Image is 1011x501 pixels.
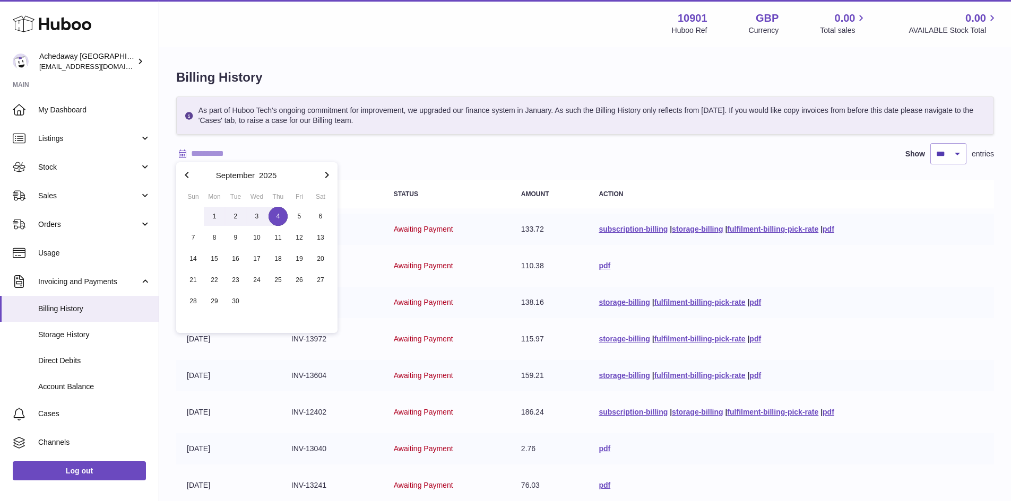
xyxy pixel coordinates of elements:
[310,192,331,201] div: Sat
[599,335,650,343] a: storage-billing
[226,207,245,226] span: 2
[205,249,224,268] span: 15
[204,248,225,269] button: 15
[281,323,383,355] td: INV-13972
[747,371,749,380] span: |
[176,360,281,391] td: [DATE]
[176,69,994,86] h1: Billing History
[183,227,204,248] button: 7
[226,228,245,247] span: 9
[599,261,610,270] a: pdf
[267,227,289,248] button: 11
[394,225,453,233] span: Awaiting Payment
[394,298,453,306] span: Awaiting Payment
[511,360,589,391] td: 159.21
[654,371,746,380] a: fulfilment-billing-pick-rate
[38,134,140,144] span: Listings
[672,25,707,36] div: Huboo Ref
[310,269,331,291] button: 27
[749,371,761,380] a: pdf
[310,206,331,227] button: 6
[204,227,225,248] button: 8
[290,207,309,226] span: 5
[311,270,330,289] span: 27
[184,292,203,311] span: 28
[176,96,994,135] div: As part of Huboo Tech's ongoing commitment for improvement, we upgraded our finance system in Jan...
[394,408,453,416] span: Awaiting Payment
[246,192,267,201] div: Wed
[38,277,140,287] span: Invoicing and Payments
[725,408,727,416] span: |
[184,270,203,289] span: 21
[225,206,246,227] button: 2
[13,54,29,69] img: admin@newpb.co.uk
[511,287,589,318] td: 138.16
[205,270,224,289] span: 22
[835,11,856,25] span: 0.00
[727,408,818,416] a: fulfilment-billing-pick-rate
[394,261,453,270] span: Awaiting Payment
[678,11,707,25] strong: 10901
[39,51,135,72] div: Achedaway [GEOGRAPHIC_DATA]
[205,228,224,247] span: 8
[394,190,418,198] strong: Status
[670,225,672,233] span: |
[184,228,203,247] span: 7
[184,249,203,268] span: 14
[247,228,266,247] span: 10
[205,207,224,226] span: 1
[38,248,151,258] span: Usage
[972,149,994,159] span: entries
[599,225,668,233] a: subscription-billing
[394,335,453,343] span: Awaiting Payment
[652,371,654,380] span: |
[289,248,310,269] button: 19
[747,335,749,343] span: |
[290,270,309,289] span: 26
[225,192,246,201] div: Tue
[311,207,330,226] span: 6
[281,360,383,391] td: INV-13604
[226,249,245,268] span: 16
[820,225,823,233] span: |
[672,408,723,416] a: storage-billing
[176,323,281,355] td: [DATE]
[246,227,267,248] button: 10
[267,269,289,291] button: 25
[823,408,834,416] a: pdf
[725,225,727,233] span: |
[511,323,589,355] td: 115.97
[672,225,723,233] a: storage-billing
[183,248,204,269] button: 14
[38,219,140,230] span: Orders
[823,225,834,233] a: pdf
[38,356,151,366] span: Direct Debits
[820,25,867,36] span: Total sales
[204,269,225,291] button: 22
[394,481,453,489] span: Awaiting Payment
[176,397,281,428] td: [DATE]
[247,249,266,268] span: 17
[654,335,746,343] a: fulfilment-billing-pick-rate
[269,207,288,226] span: 4
[820,408,823,416] span: |
[38,409,151,419] span: Cases
[511,214,589,245] td: 133.72
[226,270,245,289] span: 23
[652,335,654,343] span: |
[246,248,267,269] button: 17
[269,228,288,247] span: 11
[269,249,288,268] span: 18
[38,382,151,392] span: Account Balance
[311,249,330,268] span: 20
[269,270,288,289] span: 25
[226,292,245,311] span: 30
[13,461,146,480] a: Log out
[670,408,672,416] span: |
[311,228,330,247] span: 13
[204,192,225,201] div: Mon
[599,371,650,380] a: storage-billing
[290,249,309,268] span: 19
[281,470,383,501] td: INV-13241
[599,408,668,416] a: subscription-billing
